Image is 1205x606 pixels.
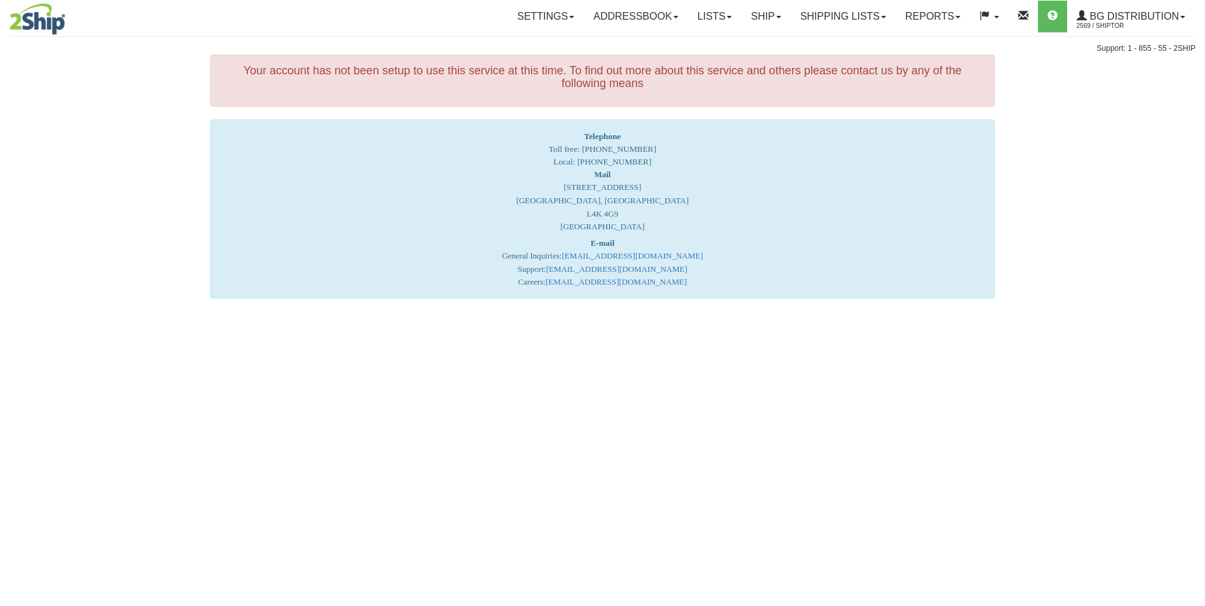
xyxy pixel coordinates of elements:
a: Shipping lists [791,1,896,32]
iframe: chat widget [1176,238,1204,368]
a: BG Distribution 2569 / ShipTor [1067,1,1195,32]
div: Support: 1 - 855 - 55 - 2SHIP [10,43,1195,54]
a: Ship [741,1,790,32]
a: Lists [688,1,741,32]
a: [EMAIL_ADDRESS][DOMAIN_NAME] [562,251,703,260]
strong: Telephone [584,131,621,141]
img: logo2569.jpg [10,3,65,35]
h4: Your account has not been setup to use this service at this time. To find out more about this ser... [220,65,985,90]
a: Settings [508,1,584,32]
span: Toll free: [PHONE_NUMBER] Local: [PHONE_NUMBER] [549,131,656,166]
font: General Inquiries: Support: Careers: [502,238,703,287]
a: [EMAIL_ADDRESS][DOMAIN_NAME] [546,264,687,274]
a: Reports [896,1,970,32]
strong: E-mail [591,238,615,248]
span: BG Distribution [1087,11,1179,22]
strong: Mail [594,170,610,179]
a: Addressbook [584,1,688,32]
span: 2569 / ShipTor [1077,20,1172,32]
font: [STREET_ADDRESS] [GEOGRAPHIC_DATA], [GEOGRAPHIC_DATA] L4K 4G9 [GEOGRAPHIC_DATA] [516,170,689,231]
a: [EMAIL_ADDRESS][DOMAIN_NAME] [546,277,687,286]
